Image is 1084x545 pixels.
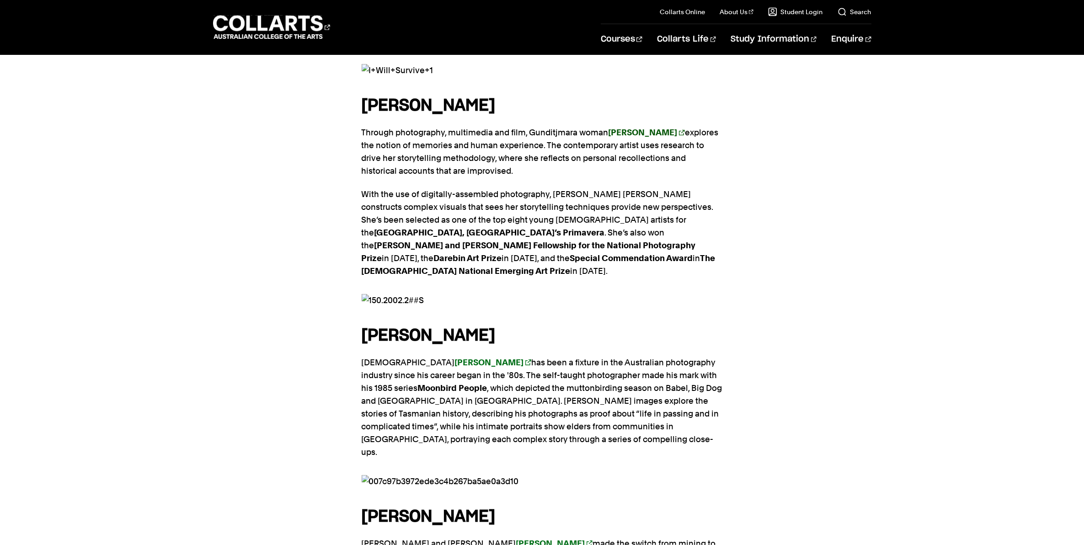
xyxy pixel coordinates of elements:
[838,7,871,16] a: Search
[660,7,705,16] a: Collarts Online
[374,228,605,237] strong: [GEOGRAPHIC_DATA], [GEOGRAPHIC_DATA]’s Primavera
[362,294,723,307] img: 150.2002.2##S
[609,128,678,137] strong: [PERSON_NAME]
[362,508,496,525] strong: [PERSON_NAME]
[609,128,685,137] a: [PERSON_NAME]
[362,327,496,344] strong: [PERSON_NAME]
[362,253,716,276] strong: The [DEMOGRAPHIC_DATA] National Emerging Art Prize
[362,356,723,459] p: [DEMOGRAPHIC_DATA] has been a fixture in the Australian photography industry since his career beg...
[362,240,696,263] strong: [PERSON_NAME] and [PERSON_NAME] Fellowship for the National Photography Prize
[720,7,753,16] a: About Us
[831,24,871,54] a: Enquire
[362,126,723,177] p: Through photography, multimedia and film, Gunditjmara woman explores the notion of memories and h...
[731,24,817,54] a: Study Information
[768,7,823,16] a: Student Login
[362,475,723,488] img: 007c97b3972ede3c4b267ba5ae0a3d10
[434,253,502,263] strong: Darebin Art Prize
[657,24,716,54] a: Collarts Life
[455,358,524,367] strong: [PERSON_NAME]
[362,188,723,278] p: With the use of digitally-assembled photography, [PERSON_NAME] [PERSON_NAME] constructs complex v...
[601,24,642,54] a: Courses
[455,358,531,367] a: [PERSON_NAME]
[213,14,330,40] div: Go to homepage
[570,253,693,263] strong: Special Commendation Award
[418,383,487,393] strong: Moonbird People
[362,97,496,114] strong: [PERSON_NAME]
[362,64,723,77] img: I+Will+Survive+1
